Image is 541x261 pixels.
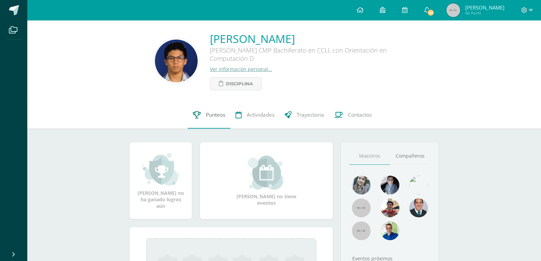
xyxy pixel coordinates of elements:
span: Punteos [206,111,225,118]
a: Trayectoria [280,101,329,129]
img: achievement_small.png [142,152,180,186]
span: Disciplina [226,77,253,90]
span: [PERSON_NAME] [465,4,504,11]
img: 45x45 [446,3,460,17]
img: 55x55 [352,221,371,240]
span: Trayectoria [297,111,324,118]
img: c179cb585356dab12e65aaa7bacb4e85.png [155,40,198,82]
a: Actividades [230,101,280,129]
span: Contactos [348,111,372,118]
img: 11152eb22ca3048aebc25a5ecf6973a7.png [381,199,399,217]
div: [PERSON_NAME] no ha ganado logros aún [137,152,185,209]
img: b8baad08a0802a54ee139394226d2cf3.png [381,176,399,194]
img: 10741f48bcca31577cbcd80b61dad2f3.png [381,221,399,240]
img: event_small.png [248,156,285,190]
a: Ver información personal... [210,66,272,72]
a: Disciplina [210,77,262,90]
a: Contactos [329,101,377,129]
a: [PERSON_NAME] [210,31,415,46]
a: Punteos [188,101,230,129]
span: Actividades [247,111,274,118]
a: Compañeros [390,147,430,165]
span: Mi Perfil [465,10,504,16]
img: 55x55 [352,199,371,217]
div: [PERSON_NAME] CMP Bachillerato en CCLL con Orientación en Computación D [210,46,415,66]
div: [PERSON_NAME] no tiene eventos [232,156,301,206]
a: Maestros [350,147,390,165]
span: 59 [427,9,435,16]
img: eec80b72a0218df6e1b0c014193c2b59.png [409,199,428,217]
img: 45bd7986b8947ad7e5894cbc9b781108.png [352,176,371,194]
img: c25c8a4a46aeab7e345bf0f34826bacf.png [409,176,428,194]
